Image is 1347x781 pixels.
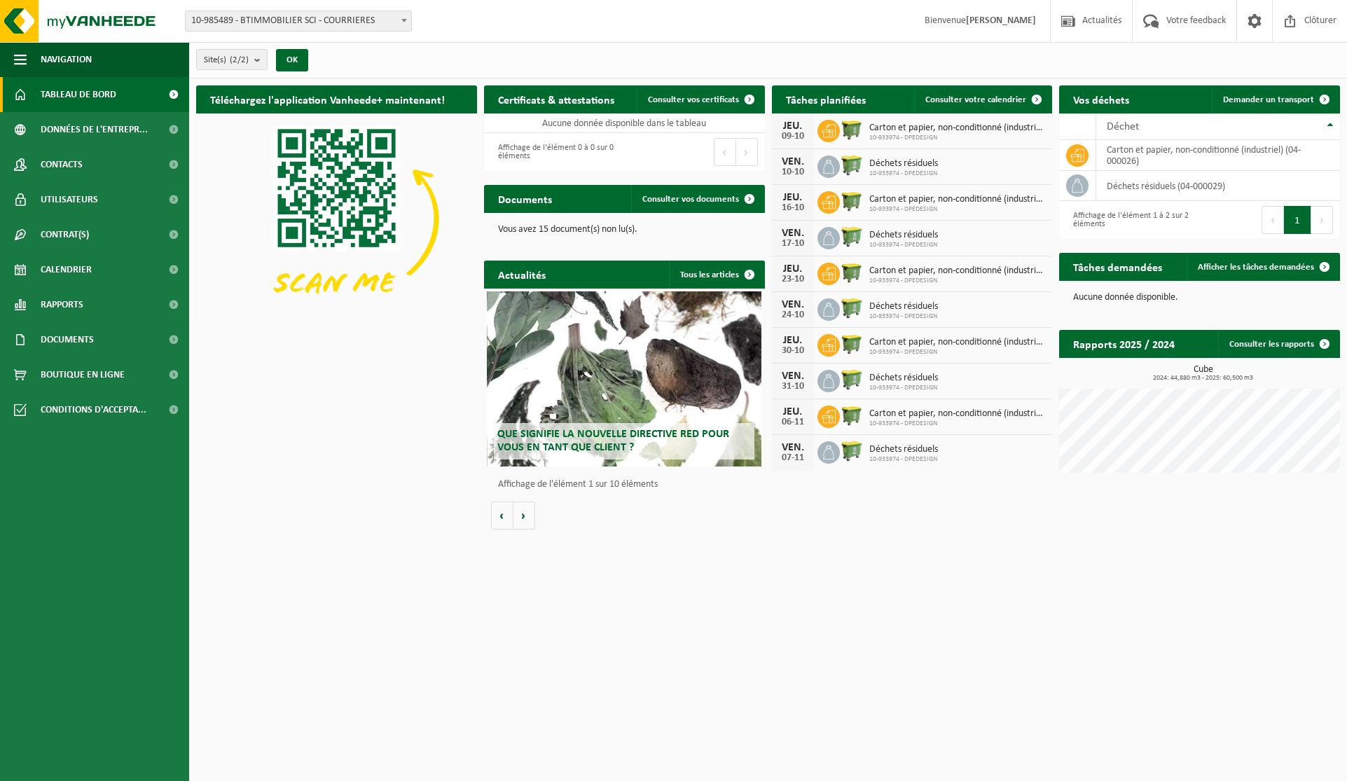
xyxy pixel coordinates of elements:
span: 2024: 44,880 m3 - 2025: 60,500 m3 [1066,375,1340,382]
a: Consulter les rapports [1218,330,1339,358]
div: 07-11 [779,453,807,463]
button: Vorige [491,502,513,530]
div: VEN. [779,442,807,453]
img: WB-0660-HPE-GN-50 [840,225,864,249]
button: Previous [1262,206,1284,234]
button: OK [276,49,308,71]
img: WB-1100-HPE-GN-50 [840,189,864,213]
span: Déchets résiduels [869,444,938,455]
span: Conditions d'accepta... [41,392,146,427]
span: Documents [41,322,94,357]
span: 10-985489 - BTIMMOBILIER SCI - COURRIERES [186,11,411,31]
span: 10-933974 - DPEDESIGN [869,241,938,249]
div: 24-10 [779,310,807,320]
span: Contrat(s) [41,217,89,252]
td: carton et papier, non-conditionné (industriel) (04-000026) [1096,140,1340,171]
span: Carton et papier, non-conditionné (industriel) [869,408,1046,420]
div: 06-11 [779,417,807,427]
span: 10-933974 - DPEDESIGN [869,134,1046,142]
h2: Certificats & attestations [484,85,628,113]
td: Aucune donnée disponible dans le tableau [484,113,765,133]
td: déchets résiduels (04-000029) [1096,171,1340,201]
div: 16-10 [779,203,807,213]
span: Carton et papier, non-conditionné (industriel) [869,123,1046,134]
span: Déchets résiduels [869,301,938,312]
a: Consulter votre calendrier [914,85,1051,113]
span: Déchets résiduels [869,373,938,384]
div: Affichage de l'élément 1 à 2 sur 2 éléments [1066,205,1192,235]
div: 09-10 [779,132,807,141]
img: Download de VHEPlus App [196,113,477,324]
h2: Documents [484,185,566,212]
span: Afficher les tâches demandées [1198,263,1314,272]
h2: Rapports 2025 / 2024 [1059,330,1189,357]
h2: Vos déchets [1059,85,1143,113]
span: Déchets résiduels [869,230,938,241]
img: WB-0660-HPE-GN-50 [840,153,864,177]
h2: Actualités [484,261,560,288]
span: Déchet [1107,121,1139,132]
div: 10-10 [779,167,807,177]
span: Site(s) [204,50,249,71]
span: Contacts [41,147,83,182]
span: Utilisateurs [41,182,98,217]
div: 30-10 [779,346,807,356]
div: 31-10 [779,382,807,392]
span: 10-933974 - DPEDESIGN [869,384,938,392]
button: Site(s)(2/2) [196,49,268,70]
button: Previous [714,138,736,166]
a: Consulter vos certificats [637,85,764,113]
div: JEU. [779,120,807,132]
span: Consulter votre calendrier [925,95,1026,104]
img: WB-1100-HPE-GN-50 [840,118,864,141]
span: 10-933974 - DPEDESIGN [869,170,938,178]
a: Tous les articles [669,261,764,289]
img: WB-0660-HPE-GN-50 [840,368,864,392]
div: VEN. [779,299,807,310]
span: 10-933974 - DPEDESIGN [869,455,938,464]
img: WB-0660-HPE-GN-50 [840,296,864,320]
strong: [PERSON_NAME] [966,15,1036,26]
a: Afficher les tâches demandées [1187,253,1339,281]
p: Aucune donnée disponible. [1073,293,1326,303]
span: 10-933974 - DPEDESIGN [869,348,1046,357]
span: 10-933974 - DPEDESIGN [869,205,1046,214]
div: JEU. [779,406,807,417]
span: Consulter vos certificats [648,95,739,104]
span: Rapports [41,287,83,322]
h2: Téléchargez l'application Vanheede+ maintenant! [196,85,459,113]
button: Volgende [513,502,535,530]
span: 10-985489 - BTIMMOBILIER SCI - COURRIERES [185,11,412,32]
div: 23-10 [779,275,807,284]
h3: Cube [1066,365,1340,382]
div: VEN. [779,228,807,239]
span: Demander un transport [1223,95,1314,104]
span: Que signifie la nouvelle directive RED pour vous en tant que client ? [497,429,729,453]
div: Affichage de l'élément 0 à 0 sur 0 éléments [491,137,617,167]
span: Carton et papier, non-conditionné (industriel) [869,194,1046,205]
span: 10-933974 - DPEDESIGN [869,420,1046,428]
button: Next [736,138,758,166]
span: 10-933974 - DPEDESIGN [869,312,938,321]
p: Vous avez 15 document(s) non lu(s). [498,225,751,235]
h2: Tâches demandées [1059,253,1176,280]
span: Navigation [41,42,92,77]
img: WB-1100-HPE-GN-50 [840,403,864,427]
img: WB-1100-HPE-GN-50 [840,332,864,356]
p: Affichage de l'élément 1 sur 10 éléments [498,480,758,490]
iframe: chat widget [7,750,234,781]
div: VEN. [779,156,807,167]
span: Boutique en ligne [41,357,125,392]
span: Déchets résiduels [869,158,938,170]
div: VEN. [779,371,807,382]
div: JEU. [779,192,807,203]
span: Consulter vos documents [642,195,739,204]
img: WB-1100-HPE-GN-50 [840,261,864,284]
div: JEU. [779,335,807,346]
span: Carton et papier, non-conditionné (industriel) [869,337,1046,348]
span: Calendrier [41,252,92,287]
div: JEU. [779,263,807,275]
button: Next [1311,206,1333,234]
button: 1 [1284,206,1311,234]
div: 17-10 [779,239,807,249]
